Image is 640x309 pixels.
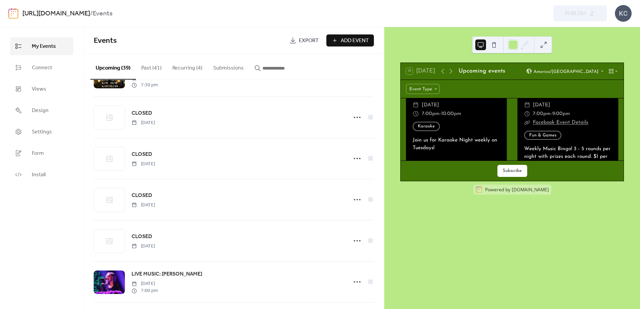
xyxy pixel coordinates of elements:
[422,101,439,109] span: [DATE]
[132,232,152,241] a: CLOSED
[439,109,441,118] span: -
[132,202,155,209] span: [DATE]
[497,165,527,177] button: Subscribe
[132,243,155,250] span: [DATE]
[132,119,155,126] span: [DATE]
[90,7,93,20] b: /
[533,101,550,109] span: [DATE]
[10,59,73,77] a: Connect
[93,7,112,20] b: Events
[132,150,152,159] span: CLOSED
[285,34,324,46] a: Export
[32,64,52,72] span: Connect
[459,67,505,76] div: Upcoming events
[94,33,117,48] span: Events
[132,109,152,118] a: CLOSED
[132,161,155,168] span: [DATE]
[512,186,549,193] a: [DOMAIN_NAME]
[524,101,530,109] div: ​
[551,109,552,118] span: -
[90,54,136,80] button: Upcoming (39)
[32,42,56,50] span: My Events
[441,109,461,118] span: 10:00pm
[524,109,530,118] div: ​
[326,34,374,46] button: Add Event
[10,37,73,55] a: My Events
[32,149,44,158] span: Form
[10,123,73,141] a: Settings
[533,120,588,125] a: Facebook Event Details
[615,5,632,22] div: KC
[413,109,419,118] div: ​
[422,109,439,118] span: 7:00pm
[10,101,73,119] a: Design
[299,37,319,45] span: Export
[208,54,249,79] button: Submissions
[341,37,369,45] span: Add Event
[132,150,152,159] a: CLOSED
[552,109,570,118] span: 9:00pm
[132,287,158,294] span: 7:00 pm
[132,270,202,278] span: LIVE MUSIC: [PERSON_NAME]
[534,69,598,74] span: America/[GEOGRAPHIC_DATA]
[10,144,73,162] a: Form
[167,54,208,79] button: Recurring (4)
[533,109,551,118] span: 7:00pm
[32,128,52,136] span: Settings
[132,82,158,89] span: 7:30 pm
[32,85,46,93] span: Views
[524,118,530,127] div: ​
[32,107,49,115] span: Design
[32,171,46,179] span: Install
[22,7,90,20] a: [URL][DOMAIN_NAME]
[132,280,158,287] span: [DATE]
[132,270,202,279] a: LIVE MUSIC: [PERSON_NAME]
[517,145,618,168] div: Weekly Music Bingo! 3 - 5 rounds per night with prizes each round. $1 per player as a tip to the ...
[10,80,73,98] a: Views
[10,166,73,184] a: Install
[8,8,18,19] img: logo
[132,191,152,200] a: CLOSED
[485,186,549,193] div: Powered by
[406,136,507,152] div: Join us for Karaoke Night weekly on Tuesdays!
[413,101,419,109] div: ​
[136,54,167,79] button: Past (41)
